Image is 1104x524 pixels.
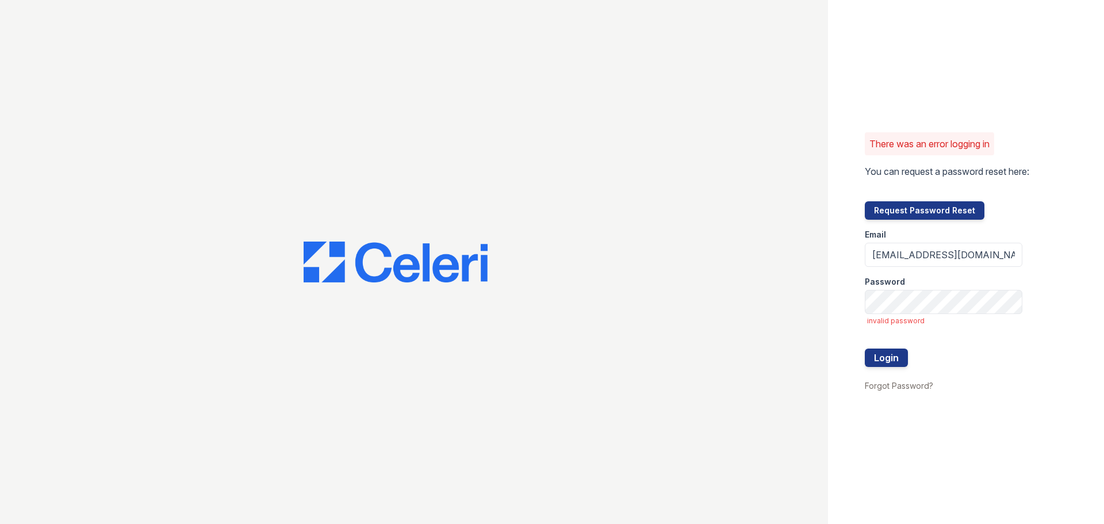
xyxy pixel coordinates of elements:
[865,381,933,391] a: Forgot Password?
[867,316,1022,326] span: invalid password
[865,201,984,220] button: Request Password Reset
[865,165,1029,178] p: You can request a password reset here:
[865,229,886,240] label: Email
[304,242,488,283] img: CE_Logo_Blue-a8612792a0a2168367f1c8372b55b34899dd931a85d93a1a3d3e32e68fde9ad4.png
[865,349,908,367] button: Login
[869,137,990,151] p: There was an error logging in
[865,276,905,288] label: Password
